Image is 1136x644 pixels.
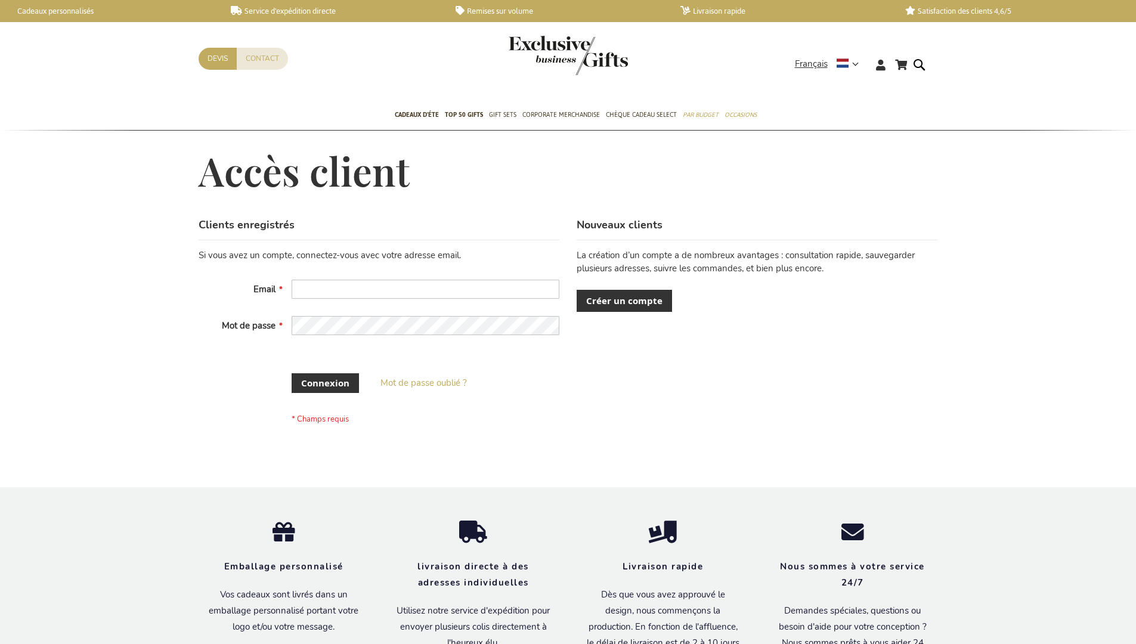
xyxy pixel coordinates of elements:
a: store logo [509,36,568,75]
strong: Nous sommes à votre service 24/7 [780,561,925,589]
a: Remises sur volume [456,6,661,16]
span: Chèque Cadeau Select [606,109,677,121]
span: Corporate Merchandise [522,109,600,121]
strong: livraison directe à des adresses individuelles [417,561,529,589]
span: Connexion [301,377,349,389]
a: Occasions [725,101,757,131]
button: Connexion [292,373,359,393]
span: Par budget [683,109,719,121]
a: Chèque Cadeau Select [606,101,677,131]
div: Si vous avez un compte, connectez-vous avec votre adresse email. [199,249,559,262]
span: Français [795,57,828,71]
a: Contact [237,48,288,70]
a: TOP 50 Gifts [445,101,483,131]
span: Cadeaux D'Éte [395,109,439,121]
p: La création d’un compte a de nombreux avantages : consultation rapide, sauvegarder plusieurs adre... [577,249,937,275]
a: Mot de passe oublié ? [380,377,467,389]
a: Gift Sets [489,101,516,131]
a: Cadeaux personnalisés [6,6,212,16]
a: Devis [199,48,237,70]
a: Service d'expédition directe [231,6,437,16]
span: Créer un compte [586,295,663,307]
input: Email [292,280,559,299]
a: Par budget [683,101,719,131]
strong: Clients enregistrés [199,218,295,232]
strong: Livraison rapide [623,561,703,572]
a: Corporate Merchandise [522,101,600,131]
img: Exclusive Business gifts logo [509,36,628,75]
span: TOP 50 Gifts [445,109,483,121]
a: Satisfaction des clients 4,6/5 [905,6,1111,16]
strong: Emballage personnalisé [224,561,343,572]
a: Livraison rapide [680,6,886,16]
span: Mot de passe oublié ? [380,377,467,389]
strong: Nouveaux clients [577,218,663,232]
p: Vos cadeaux sont livrés dans un emballage personnalisé portant votre logo et/ou votre message. [207,587,361,635]
span: Accès client [199,145,410,196]
span: Email [253,283,276,295]
span: Occasions [725,109,757,121]
a: Cadeaux D'Éte [395,101,439,131]
span: Gift Sets [489,109,516,121]
a: Créer un compte [577,290,672,312]
span: Mot de passe [222,320,276,332]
